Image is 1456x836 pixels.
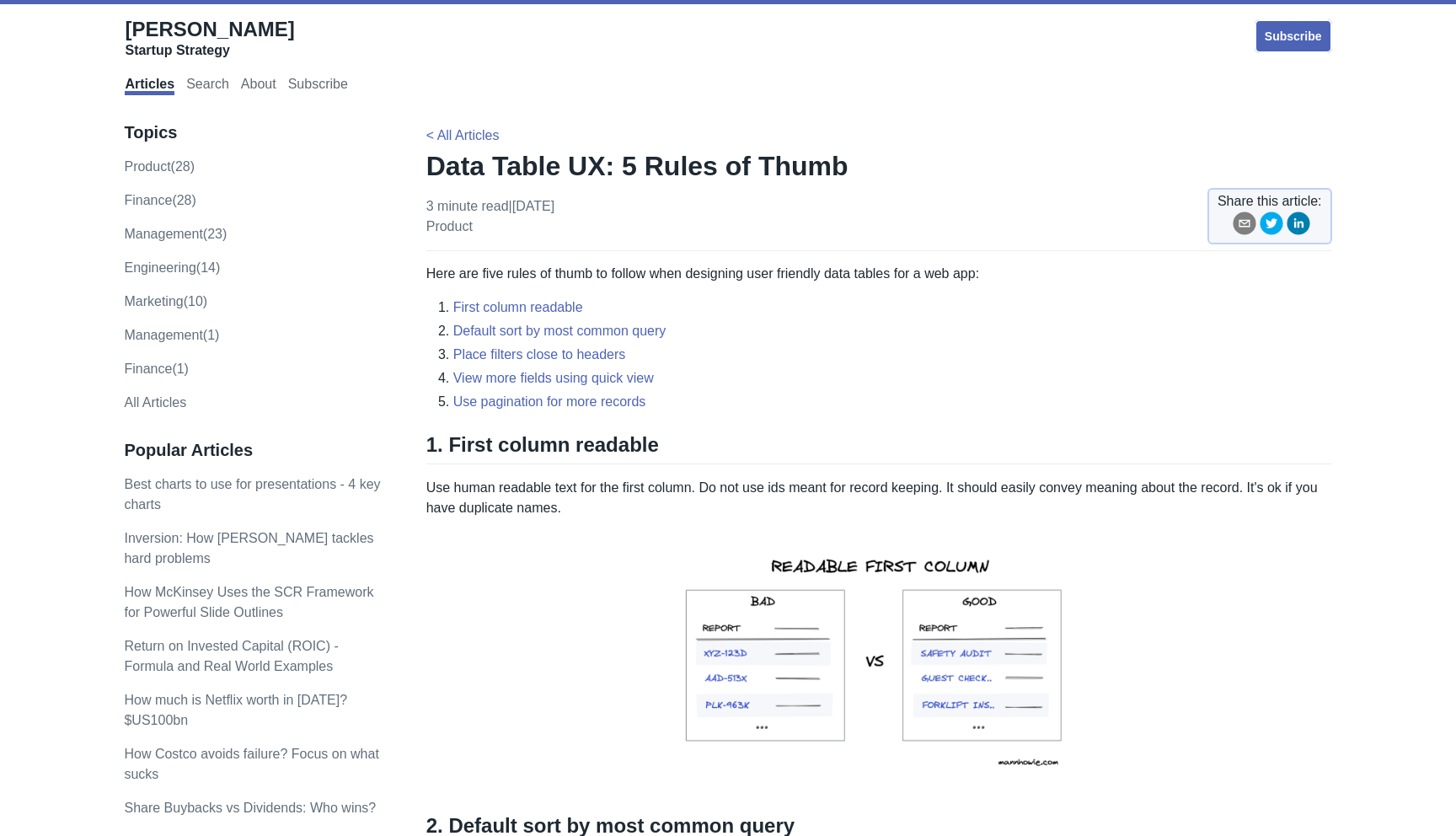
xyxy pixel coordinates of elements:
[124,294,207,308] a: marketing(10)
[125,77,174,95] a: Articles
[125,17,294,59] a: [PERSON_NAME]Startup Strategy
[124,328,219,342] a: Management(1)
[124,801,376,815] a: Share Buybacks vs Dividends: Who wins?
[124,227,227,241] a: management(23)
[124,440,390,461] h3: Popular Articles
[124,747,378,781] a: How Costco avoids failure? Focus on what sucks
[241,77,276,95] a: About
[124,693,347,727] a: How much is Netflix worth in [DATE]? $US100bn
[186,77,229,95] a: Search
[1255,19,1332,53] a: Subscribe
[453,300,583,314] a: First column readable
[657,532,1101,793] img: readable first column
[124,477,380,512] a: Best charts to use for presentations - 4 key charts
[453,324,666,338] a: Default sort by most common query
[1287,212,1310,241] button: linkedin
[124,531,373,565] a: Inversion: How [PERSON_NAME] tackles hard problems
[453,347,626,362] a: Place filters close to headers
[124,395,186,410] a: All Articles
[125,42,294,59] div: Startup Strategy
[124,362,188,376] a: Finance(1)
[124,585,373,619] a: How McKinsey Uses the SCR Framework for Powerful Slide Outlines
[1218,191,1322,212] span: Share this article:
[426,478,1332,518] p: Use human readable text for the first column. Do not use ids meant for record keeping. It should ...
[1260,212,1283,241] button: twitter
[125,18,294,40] span: [PERSON_NAME]
[426,196,554,237] p: 3 minute read | [DATE]
[124,193,195,207] a: finance(28)
[453,394,646,409] a: Use pagination for more records
[426,219,473,233] a: product
[124,639,338,673] a: Return on Invested Capital (ROIC) - Formula and Real World Examples
[453,371,654,385] a: View more fields using quick view
[124,122,390,143] h3: Topics
[426,128,500,142] a: < All Articles
[426,149,1332,183] h1: Data Table UX: 5 Rules of Thumb
[426,264,1332,284] p: Here are five rules of thumb to follow when designing user friendly data tables for a web app:
[124,159,195,174] a: product(28)
[426,432,1332,464] h2: 1. First column readable
[288,77,348,95] a: Subscribe
[1233,212,1256,241] button: email
[124,260,220,275] a: engineering(14)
